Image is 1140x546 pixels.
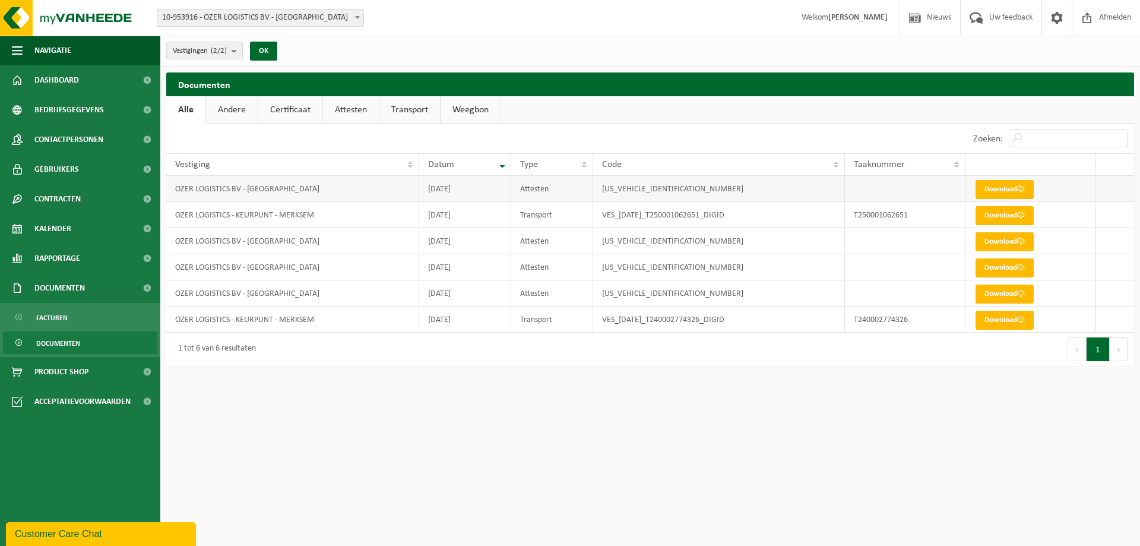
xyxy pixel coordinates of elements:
[976,258,1034,277] a: Download
[511,307,593,333] td: Transport
[34,184,81,214] span: Contracten
[34,65,79,95] span: Dashboard
[323,96,379,124] a: Attesten
[1087,337,1110,361] button: 1
[511,176,593,202] td: Attesten
[3,306,157,329] a: Facturen
[845,202,965,228] td: T250001062651
[976,311,1034,330] a: Download
[593,202,845,228] td: VES_[DATE]_T250001062651_DIGID
[1110,337,1128,361] button: Next
[3,332,157,354] a: Documenten
[593,280,845,307] td: [US_VEHICLE_IDENTIFICATION_NUMBER]
[34,273,85,303] span: Documenten
[34,357,88,387] span: Product Shop
[976,206,1034,225] a: Download
[593,307,845,333] td: VES_[DATE]_T240002774326_DIGID
[206,96,258,124] a: Andere
[428,160,454,169] span: Datum
[36,332,80,355] span: Documenten
[34,154,79,184] span: Gebruikers
[166,254,419,280] td: OZER LOGISTICS BV - [GEOGRAPHIC_DATA]
[166,42,243,59] button: Vestigingen(2/2)
[441,96,501,124] a: Weegbon
[379,96,440,124] a: Transport
[250,42,277,61] button: OK
[976,180,1034,199] a: Download
[166,176,419,202] td: OZER LOGISTICS BV - [GEOGRAPHIC_DATA]
[36,307,68,329] span: Facturen
[211,47,227,55] count: (2/2)
[419,202,511,228] td: [DATE]
[976,232,1034,251] a: Download
[419,176,511,202] td: [DATE]
[419,280,511,307] td: [DATE]
[511,254,593,280] td: Attesten
[173,42,227,60] span: Vestigingen
[976,285,1034,304] a: Download
[34,387,131,416] span: Acceptatievoorwaarden
[593,254,845,280] td: [US_VEHICLE_IDENTIFICATION_NUMBER]
[828,13,888,22] strong: [PERSON_NAME]
[593,228,845,254] td: [US_VEHICLE_IDENTIFICATION_NUMBER]
[511,202,593,228] td: Transport
[593,176,845,202] td: [US_VEHICLE_IDENTIFICATION_NUMBER]
[34,214,71,244] span: Kalender
[520,160,538,169] span: Type
[1068,337,1087,361] button: Previous
[172,339,256,360] div: 1 tot 6 van 6 resultaten
[34,95,104,125] span: Bedrijfsgegevens
[166,72,1134,96] h2: Documenten
[419,307,511,333] td: [DATE]
[157,10,363,26] span: 10-953916 - OZER LOGISTICS BV - ROTTERDAM
[166,307,419,333] td: OZER LOGISTICS - KEURPUNT - MERKSEM
[258,96,322,124] a: Certificaat
[166,280,419,307] td: OZER LOGISTICS BV - [GEOGRAPHIC_DATA]
[175,160,210,169] span: Vestiging
[166,202,419,228] td: OZER LOGISTICS - KEURPUNT - MERKSEM
[854,160,905,169] span: Taaknummer
[602,160,622,169] span: Code
[973,134,1003,144] label: Zoeken:
[419,254,511,280] td: [DATE]
[419,228,511,254] td: [DATE]
[511,280,593,307] td: Attesten
[157,9,364,27] span: 10-953916 - OZER LOGISTICS BV - ROTTERDAM
[845,307,965,333] td: T240002774326
[166,96,205,124] a: Alle
[34,36,71,65] span: Navigatie
[511,228,593,254] td: Attesten
[34,125,103,154] span: Contactpersonen
[34,244,80,273] span: Rapportage
[166,228,419,254] td: OZER LOGISTICS BV - [GEOGRAPHIC_DATA]
[6,520,198,546] iframe: chat widget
